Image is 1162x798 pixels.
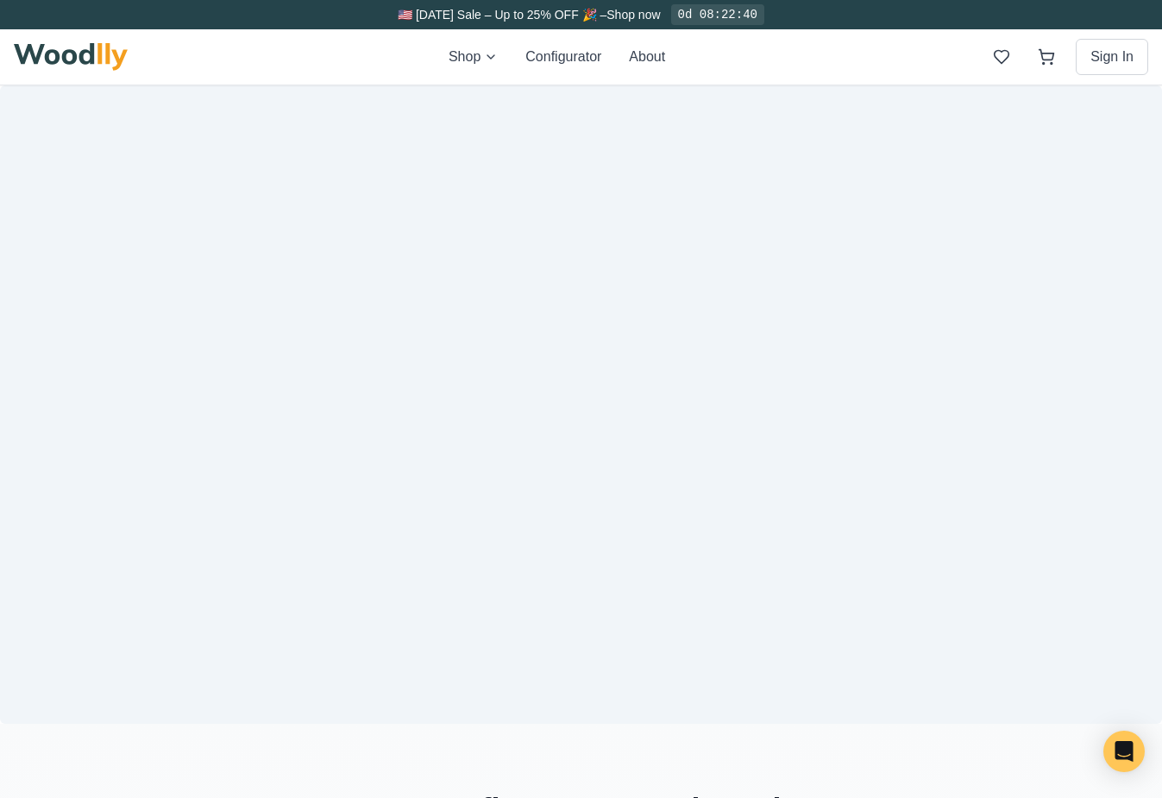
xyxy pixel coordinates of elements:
[671,4,764,25] div: 0d 08:22:40
[525,47,601,67] button: Configurator
[629,47,665,67] button: About
[1103,731,1145,772] div: Open Intercom Messenger
[14,43,128,71] img: Woodlly
[606,8,660,22] a: Shop now
[449,47,498,67] button: Shop
[1076,39,1148,75] button: Sign In
[398,8,606,22] span: 🇺🇸 [DATE] Sale – Up to 25% OFF 🎉 –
